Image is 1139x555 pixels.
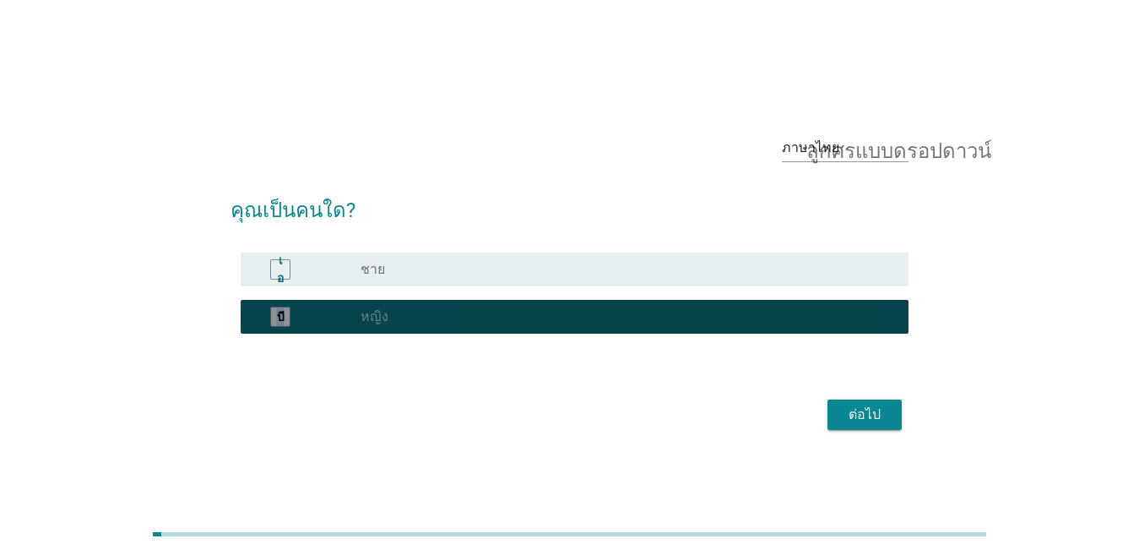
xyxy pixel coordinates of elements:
[277,309,285,323] font: บี
[361,308,388,324] font: หญิง
[361,261,385,277] font: ชาย
[277,253,284,285] font: เอ
[849,406,881,422] font: ต่อไป
[827,400,902,430] button: ต่อไป
[231,199,355,222] font: คุณเป็นคนใด?
[782,139,839,155] font: ภาษาไทย
[806,138,991,158] font: ลูกศรแบบดรอปดาวน์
